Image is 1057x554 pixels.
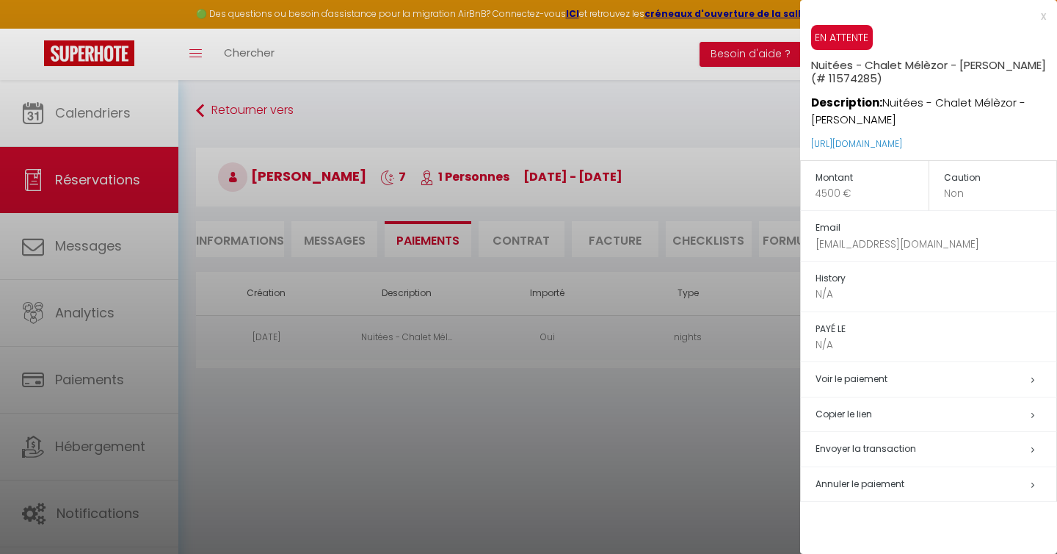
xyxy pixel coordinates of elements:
[816,337,1056,353] p: N/A
[816,237,1056,252] p: [EMAIL_ADDRESS][DOMAIN_NAME]
[811,137,902,150] a: [URL][DOMAIN_NAME]
[811,50,1057,85] h5: Nuitées - Chalet Mélèzor - [PERSON_NAME]
[800,7,1046,25] div: x
[811,25,873,50] span: EN ATTENTE
[811,85,1057,129] p: Nuitées - Chalet Mélèzor - [PERSON_NAME]
[811,95,882,110] strong: Description:
[816,287,1056,302] p: N/A
[816,220,1056,237] h5: Email
[816,270,1056,287] h5: History
[816,442,916,455] span: Envoyer la transaction
[816,373,887,385] a: Voir le paiement
[816,321,1056,338] h5: PAYÉ LE
[816,406,1056,423] h5: Copier le lien
[944,170,1057,187] h5: Caution
[944,186,1057,201] p: Non
[816,170,929,187] h5: Montant
[816,478,904,490] span: Annuler le paiement
[12,6,56,50] button: Ouvrir le widget de chat LiveChat
[811,71,882,86] span: (# 11574285)
[816,186,929,201] p: 4500 €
